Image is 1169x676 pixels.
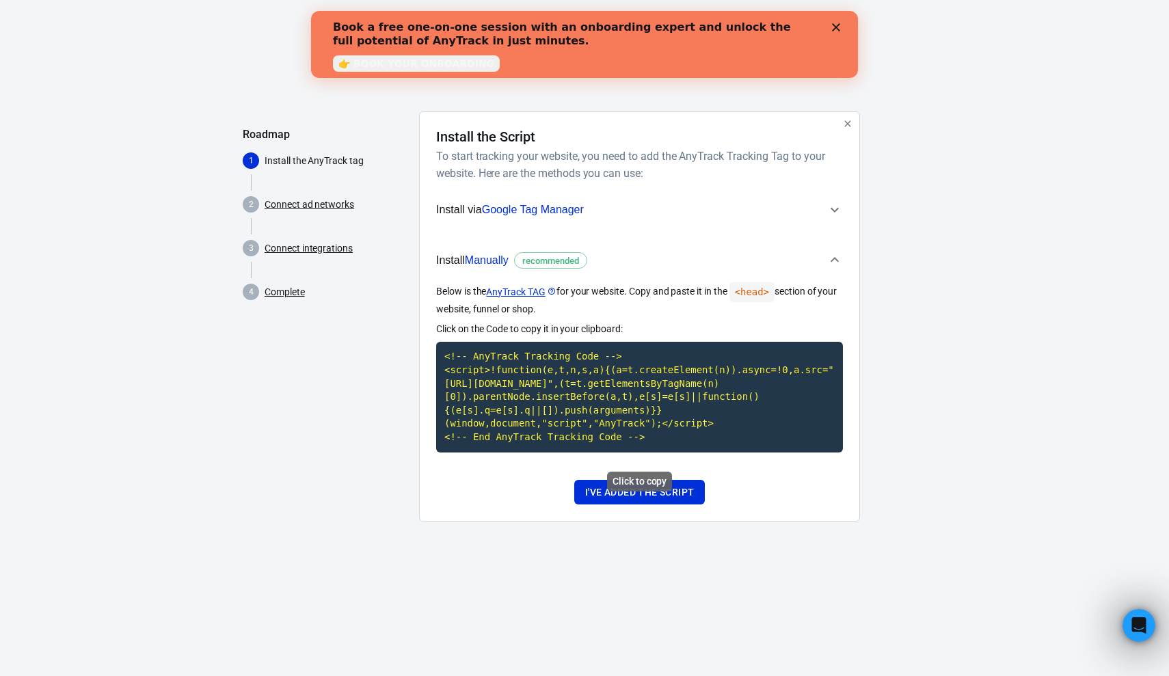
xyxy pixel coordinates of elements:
[607,472,672,491] div: Click to copy
[265,198,354,212] a: Connect ad networks
[574,480,705,505] button: I've added the script
[265,285,305,299] a: Complete
[249,200,254,209] text: 2
[729,282,775,302] code: <head>
[249,243,254,253] text: 3
[486,285,556,299] a: AnyTrack TAG
[436,148,837,182] h6: To start tracking your website, you need to add the AnyTrack Tracking Tag to your website. Here a...
[249,287,254,297] text: 4
[436,129,535,145] h4: Install the Script
[243,128,408,141] h5: Roadmap
[521,12,535,21] div: Close
[265,241,353,256] a: Connect integrations
[436,282,843,316] p: Below is the for your website. Copy and paste it in the section of your website, funnel or shop.
[518,254,584,268] span: recommended
[243,22,926,46] div: AnyTrack
[265,154,408,168] p: Install the AnyTrack tag
[482,204,584,215] span: Google Tag Manager
[249,156,254,165] text: 1
[436,342,843,452] code: Click to copy
[436,252,587,269] span: Install
[1123,609,1155,642] iframe: Intercom live chat
[436,193,843,227] button: Install viaGoogle Tag Manager
[436,322,843,336] p: Click on the Code to copy it in your clipboard:
[436,238,843,283] button: InstallManuallyrecommended
[436,201,584,219] span: Install via
[465,254,509,266] span: Manually
[311,11,858,78] iframe: Intercom live chat banner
